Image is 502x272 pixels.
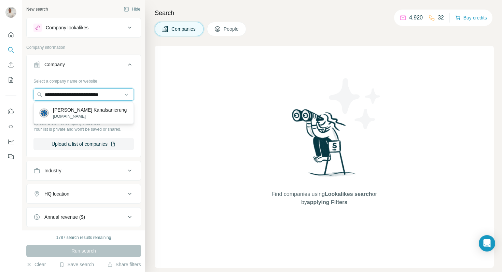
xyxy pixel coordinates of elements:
span: Find companies using or by [269,190,379,206]
button: Upload a list of companies [33,138,134,150]
div: Company lookalikes [46,24,88,31]
div: Annual revenue ($) [44,214,85,220]
button: Quick start [5,29,16,41]
div: 1787 search results remaining [56,234,111,241]
span: Companies [171,26,196,32]
p: [PERSON_NAME] Kanalsanierung [53,106,127,113]
button: My lists [5,74,16,86]
button: Use Surfe on LinkedIn [5,105,16,118]
p: 4,920 [409,14,423,22]
span: applying Filters [307,199,347,205]
div: Company [44,61,65,68]
div: Open Intercom Messenger [479,235,495,252]
div: Industry [44,167,61,174]
div: HQ location [44,190,69,197]
button: HQ location [27,186,141,202]
button: Company lookalikes [27,19,141,36]
button: Clear [26,261,46,268]
button: Annual revenue ($) [27,209,141,225]
img: Surfe Illustration - Woman searching with binoculars [289,107,360,183]
div: Select a company name or website [33,75,134,84]
button: Buy credits [455,13,487,23]
div: New search [26,6,48,12]
img: Rainer Kiel Kanalsanierung [39,108,49,118]
img: Surfe Illustration - Stars [324,73,386,134]
button: Company [27,56,141,75]
button: Save search [59,261,94,268]
p: [DOMAIN_NAME] [53,113,127,119]
h4: Search [155,8,494,18]
button: Industry [27,162,141,179]
button: Share filters [107,261,141,268]
button: Enrich CSV [5,59,16,71]
p: Company information [26,44,141,51]
button: Hide [119,4,145,14]
button: Search [5,44,16,56]
p: 32 [438,14,444,22]
p: Your list is private and won't be saved or shared. [33,126,134,132]
span: People [224,26,239,32]
img: Avatar [5,7,16,18]
button: Dashboard [5,135,16,148]
button: Feedback [5,151,16,163]
span: Lookalikes search [325,191,372,197]
button: Use Surfe API [5,120,16,133]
